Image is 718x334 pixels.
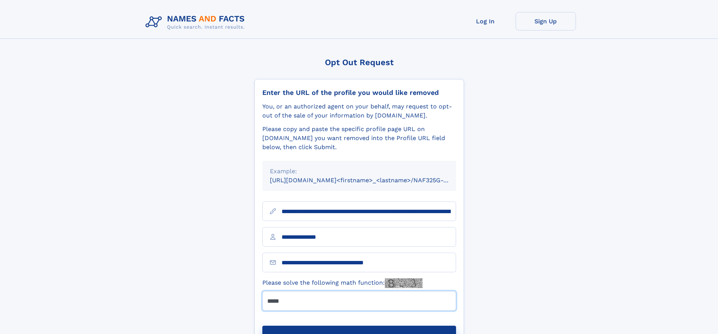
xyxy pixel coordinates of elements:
[262,125,456,152] div: Please copy and paste the specific profile page URL on [DOMAIN_NAME] you want removed into the Pr...
[455,12,516,31] a: Log In
[516,12,576,31] a: Sign Up
[262,278,423,288] label: Please solve the following math function:
[270,177,470,184] small: [URL][DOMAIN_NAME]<firstname>_<lastname>/NAF325G-xxxxxxxx
[270,167,449,176] div: Example:
[262,88,456,97] div: Enter the URL of the profile you would like removed
[142,12,251,32] img: Logo Names and Facts
[254,58,464,67] div: Opt Out Request
[262,102,456,120] div: You, or an authorized agent on your behalf, may request to opt-out of the sale of your informatio...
